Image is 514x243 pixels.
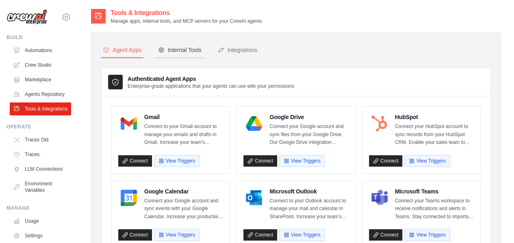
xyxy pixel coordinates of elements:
[10,59,71,72] a: Crew Studio
[269,113,348,121] h4: Google Drive
[144,187,223,195] h4: Google Calendar
[156,43,203,58] button: Internal Tools
[101,43,143,58] button: Agent Apps
[395,113,474,121] h4: HubSpot
[103,46,142,54] div: Agent Apps
[10,133,71,146] a: Traces Old
[269,123,348,147] p: Connect your Google account and sync files from your Google Drive. Our Google Drive integration e...
[121,115,137,132] img: Gmail Logo
[10,177,71,197] a: Environment Variables
[118,155,152,167] a: Connect
[144,197,223,221] p: Connect your Google account and sync events with your Google Calendar. Increase your productivity...
[269,197,348,221] p: Connect to your Outlook account to manage your mail and calendar in SharePoint. Increase your tea...
[216,43,259,58] button: Integrations
[111,8,262,18] h2: Tools & Integrations
[218,46,257,54] div: Integrations
[369,229,403,241] a: Connect
[144,123,223,147] p: Connect to your Gmail account to manage your emails and drafts in Gmail. Increase your team’s pro...
[7,124,71,130] div: Operate
[10,102,71,115] a: Tools & Integrations
[154,229,200,241] button: View Triggers
[10,148,71,161] a: Traces
[395,123,474,147] p: Connect your HubSpot account to sync records from your HubSpot CRM. Enable your sales team to clo...
[10,88,71,101] a: Agents Repository
[279,155,325,167] button: View Triggers
[154,155,200,167] button: View Triggers
[144,113,223,121] h4: Gmail
[111,18,262,24] p: Manage apps, internal tools, and MCP servers for your CrewAI agents
[128,83,294,89] p: Enterprise-grade applications that your agents can use with your permissions
[10,215,71,228] a: Usage
[10,163,71,176] a: LLM Connections
[371,115,388,132] img: HubSpot Logo
[121,190,137,206] img: Google Calendar Logo
[404,229,450,241] button: View Triggers
[246,115,262,132] img: Google Drive Logo
[243,229,277,241] a: Connect
[243,155,277,167] a: Connect
[404,155,450,167] button: View Triggers
[369,155,403,167] a: Connect
[118,229,152,241] a: Connect
[7,9,47,25] img: Logo
[7,34,71,41] div: Build
[395,197,474,221] p: Connect your Teams workspace to receive notifications and alerts in Teams. Stay connected to impo...
[158,46,202,54] div: Internal Tools
[395,187,474,195] h4: Microsoft Teams
[128,75,294,83] h3: Authenticated Agent Apps
[10,44,71,57] a: Automations
[10,73,71,86] a: Marketplace
[246,190,262,206] img: Microsoft Outlook Logo
[279,229,325,241] button: View Triggers
[7,205,71,211] div: Manage
[10,229,71,242] a: Settings
[269,187,348,195] h4: Microsoft Outlook
[371,190,388,206] img: Microsoft Teams Logo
